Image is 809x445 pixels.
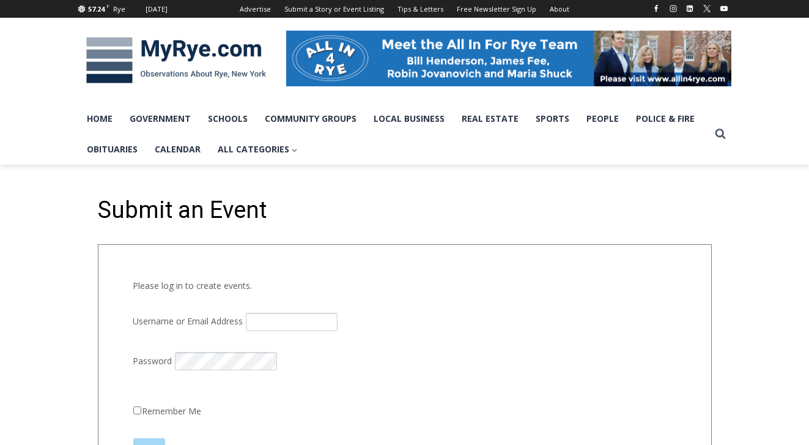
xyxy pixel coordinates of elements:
[209,134,306,165] a: All Categories
[649,1,663,16] a: Facebook
[700,1,714,16] a: X
[88,4,105,13] span: 57.24
[133,355,172,367] label: Password
[286,31,731,86] img: All in for Rye
[133,279,677,293] p: Please log in to create events.
[78,134,146,165] a: Obituaries
[113,4,125,15] div: Rye
[78,29,274,92] img: MyRye.com
[133,405,201,417] label: Remember Me
[709,123,731,145] button: View Search Form
[666,1,681,16] a: Instagram
[78,103,709,165] nav: Primary Navigation
[146,4,168,15] div: [DATE]
[78,103,121,134] a: Home
[199,103,256,134] a: Schools
[365,103,453,134] a: Local Business
[121,103,199,134] a: Government
[527,103,578,134] a: Sports
[133,406,141,414] input: Remember Me
[453,103,527,134] a: Real Estate
[133,315,243,327] label: Username or Email Address
[98,196,712,225] h1: Submit an Event
[578,103,627,134] a: People
[106,2,109,9] span: F
[146,134,209,165] a: Calendar
[682,1,697,16] a: Linkedin
[717,1,731,16] a: YouTube
[218,143,298,156] span: All Categories
[627,103,703,134] a: Police & Fire
[256,103,365,134] a: Community Groups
